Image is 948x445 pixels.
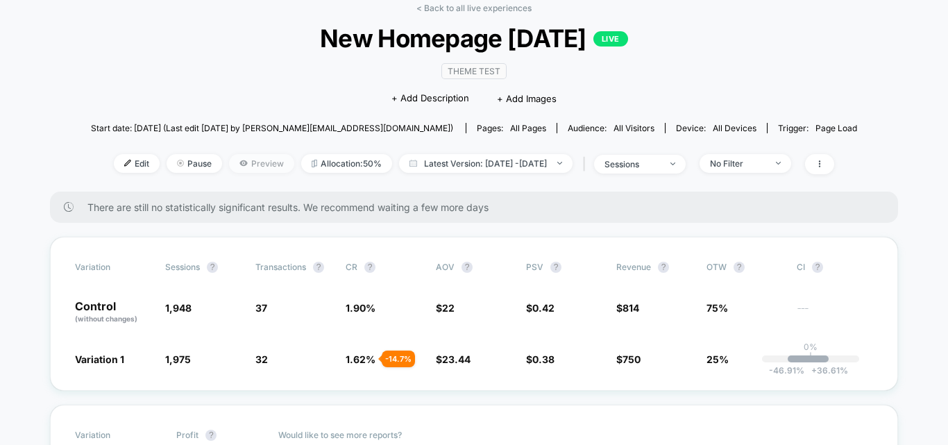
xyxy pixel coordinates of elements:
p: LIVE [593,31,628,47]
img: rebalance [312,160,317,167]
img: end [557,162,562,165]
span: Page Load [815,123,857,133]
span: Theme Test [441,63,507,79]
span: CR [346,262,357,272]
span: $ [616,353,641,365]
span: 0.38 [532,353,555,365]
button: ? [462,262,473,273]
span: Transactions [255,262,306,272]
button: ? [364,262,375,273]
span: 1.90 % [346,302,375,314]
span: Variation [75,430,151,441]
span: There are still no statistically significant results. We recommend waiting a few more days [87,201,870,213]
span: Variation 1 [75,353,124,365]
span: 1.62 % [346,353,375,365]
span: Device: [665,123,767,133]
img: end [670,162,675,165]
span: 75% [706,302,728,314]
p: Control [75,301,151,324]
span: 22 [442,302,455,314]
span: Latest Version: [DATE] - [DATE] [399,154,573,173]
button: ? [734,262,745,273]
button: ? [313,262,324,273]
p: 0% [804,342,818,352]
div: No Filter [710,158,765,169]
span: 0.42 [532,302,555,314]
button: ? [205,430,217,441]
button: ? [658,262,669,273]
span: 37 [255,302,267,314]
span: $ [526,353,555,365]
span: Profit [176,430,198,440]
span: OTW [706,262,783,273]
span: Sessions [165,262,200,272]
div: sessions [604,159,660,169]
span: 750 [623,353,641,365]
span: Pause [167,154,222,173]
span: $ [616,302,639,314]
button: ? [812,262,823,273]
span: Allocation: 50% [301,154,392,173]
span: AOV [436,262,455,272]
div: Trigger: [778,123,857,133]
span: Start date: [DATE] (Last edit [DATE] by [PERSON_NAME][EMAIL_ADDRESS][DOMAIN_NAME]) [91,123,453,133]
span: -46.91 % [769,365,804,376]
img: calendar [409,160,417,167]
span: Preview [229,154,294,173]
span: $ [436,302,455,314]
a: < Back to all live experiences [416,3,532,13]
span: --- [797,304,873,324]
span: 23.44 [442,353,471,365]
span: New Homepage [DATE] [129,24,818,53]
button: ? [550,262,561,273]
span: 25% [706,353,729,365]
span: Variation [75,262,151,273]
span: 1,975 [165,353,191,365]
p: | [809,352,812,362]
span: $ [436,353,471,365]
span: All Visitors [613,123,654,133]
button: ? [207,262,218,273]
span: + [811,365,817,376]
span: 1,948 [165,302,192,314]
p: Would like to see more reports? [278,430,874,440]
div: Pages: [477,123,546,133]
span: Revenue [616,262,651,272]
span: $ [526,302,555,314]
span: + Add Images [497,93,557,104]
span: (without changes) [75,314,137,323]
img: end [177,160,184,167]
span: 814 [623,302,639,314]
span: + Add Description [391,92,469,106]
span: Edit [114,154,160,173]
span: all devices [713,123,756,133]
span: 36.61 % [804,365,848,376]
div: Audience: [568,123,654,133]
span: 32 [255,353,268,365]
img: edit [124,160,131,167]
span: PSV [526,262,543,272]
span: CI [797,262,873,273]
span: all pages [510,123,546,133]
div: - 14.7 % [382,351,415,367]
img: end [776,162,781,165]
span: | [579,154,594,174]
